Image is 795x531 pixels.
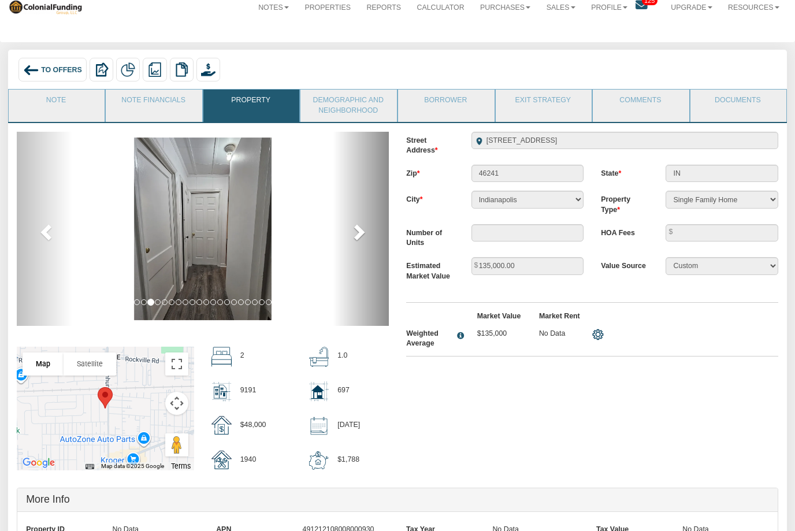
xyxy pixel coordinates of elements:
[211,381,232,402] img: lot_size.svg
[165,392,188,415] button: Map camera controls
[397,165,462,179] label: Zip
[64,352,116,376] button: Show satellite imagery
[593,90,688,118] a: Comments
[101,463,164,469] span: Map data ©2025 Google
[309,381,329,402] img: home_size.svg
[397,132,462,156] label: Street Address
[397,224,462,248] label: Number of Units
[309,347,329,367] img: bath.svg
[94,62,109,77] img: export.svg
[134,138,271,320] img: 575485
[690,90,786,118] a: Documents
[309,416,329,436] img: sold_date.svg
[337,451,359,470] p: $1,788
[147,62,162,77] img: reports.png
[240,381,257,401] p: 9191
[309,451,329,471] img: down_payment.svg
[211,347,232,367] img: beds.svg
[9,90,104,118] a: Note
[398,90,493,118] a: Borrower
[20,455,58,470] a: Open this area in Google Maps (opens a new window)
[106,90,201,118] a: Note Financials
[592,257,657,272] label: Value Source
[337,416,360,436] p: [DATE]
[240,347,244,366] p: 2
[539,329,584,339] p: No Data
[26,494,769,506] h4: More Info
[174,62,190,77] img: copy.png
[337,347,347,366] p: 1.0
[469,311,530,322] label: Market Value
[530,311,592,322] label: Market Rent
[211,451,232,470] img: year_built.svg
[592,224,657,239] label: HOA Fees
[23,352,64,376] button: Show street map
[397,257,462,281] label: Estimated Market Value
[23,62,39,79] img: back_arrow_left_icon.svg
[86,462,94,470] button: Keyboard shortcuts
[20,455,58,470] img: Google
[592,165,657,179] label: State
[592,329,604,340] img: settings.png
[121,62,136,77] img: partial.png
[406,329,452,349] div: Weighted Average
[477,329,522,339] p: $135,000
[41,66,82,74] span: To Offers
[211,416,232,435] img: sold_price.svg
[201,62,216,77] img: purchase_offer.png
[165,433,188,456] button: Drag Pegman onto the map to open Street View
[240,416,266,436] p: $48,000
[93,383,117,413] div: Marker
[337,381,350,401] p: 697
[397,191,462,205] label: City
[300,90,396,121] a: Demographic and Neighborhood
[592,191,657,215] label: Property Type
[171,462,191,470] a: Terms (opens in new tab)
[165,352,188,376] button: Toggle fullscreen view
[240,451,257,470] p: 1940
[496,90,591,118] a: Exit Strategy
[203,90,299,118] a: Property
